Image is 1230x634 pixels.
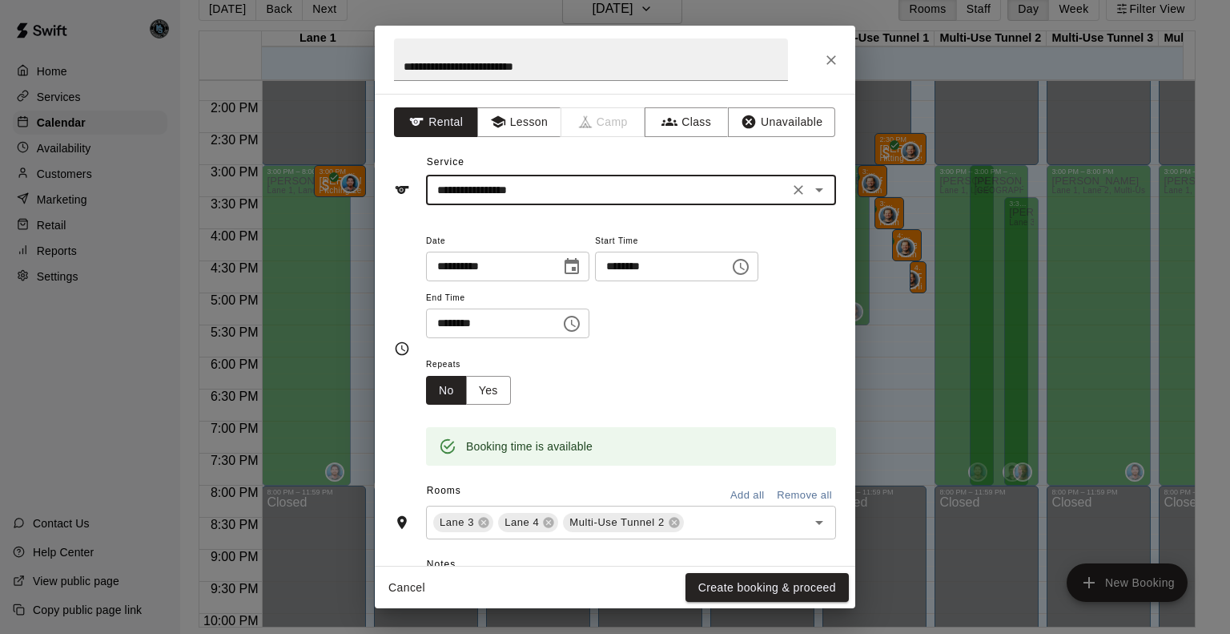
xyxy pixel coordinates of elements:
[561,107,645,137] span: Camps can only be created in the Services page
[595,231,758,252] span: Start Time
[645,107,729,137] button: Class
[808,179,830,201] button: Open
[466,376,511,406] button: Yes
[427,156,464,168] span: Service
[426,376,467,406] button: No
[426,354,524,376] span: Repeats
[685,573,849,603] button: Create booking & proceed
[426,288,589,309] span: End Time
[433,515,480,531] span: Lane 3
[381,573,432,603] button: Cancel
[728,107,835,137] button: Unavailable
[498,513,558,532] div: Lane 4
[808,511,830,534] button: Open
[394,515,410,531] svg: Rooms
[817,46,846,75] button: Close
[427,552,836,578] span: Notes
[426,376,511,406] div: outlined button group
[773,483,836,508] button: Remove all
[433,513,493,532] div: Lane 3
[556,251,588,283] button: Choose date, selected date is Aug 12, 2025
[394,341,410,357] svg: Timing
[394,107,478,137] button: Rental
[498,515,545,531] span: Lane 4
[725,251,757,283] button: Choose time, selected time is 3:00 PM
[563,513,683,532] div: Multi-Use Tunnel 2
[394,182,410,198] svg: Service
[787,179,810,201] button: Clear
[722,483,773,508] button: Add all
[466,432,593,461] div: Booking time is available
[556,308,588,340] button: Choose time, selected time is 4:00 PM
[427,485,461,496] span: Rooms
[477,107,561,137] button: Lesson
[426,231,589,252] span: Date
[563,515,670,531] span: Multi-Use Tunnel 2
